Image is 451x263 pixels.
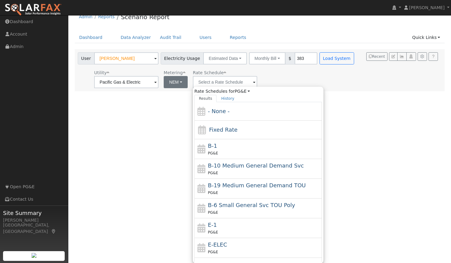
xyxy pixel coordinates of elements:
div: Metering [164,70,188,76]
button: Monthly Bill [249,52,285,64]
span: PG&E [208,171,218,175]
span: B-1 [208,143,217,149]
div: Utility [94,70,159,76]
span: E-1 [208,222,217,228]
img: retrieve [32,253,36,258]
span: [PERSON_NAME] [409,5,445,10]
a: Audit Trail [155,32,186,43]
input: Select a Utility [94,76,159,88]
span: PG&E [208,210,218,215]
a: Reports [98,14,114,19]
a: Users [195,32,216,43]
span: User [78,52,94,64]
span: B-10 Medium General Demand Service (Primary Voltage) [208,162,304,169]
span: $ [285,52,295,64]
button: Edit User [389,52,398,61]
div: [PERSON_NAME] [3,217,65,223]
span: Alias: None [193,70,226,75]
span: Rate Schedules for [194,88,250,95]
span: B-19 Medium General Demand TOU (Secondary) Mandatory [208,182,306,189]
a: Scenario Report [121,13,169,21]
input: Select a User [94,52,159,64]
span: E-ELEC [208,241,227,248]
span: PG&E [208,230,218,234]
span: PG&E [208,151,218,155]
a: Results [194,95,217,102]
span: PG&E [208,191,218,195]
a: Map [51,229,56,234]
button: Settings [418,52,427,61]
a: Quick Links [408,32,445,43]
span: PG&E [208,250,218,254]
button: Load System [319,52,354,64]
a: PG&E [235,89,250,94]
a: Help Link [429,52,438,61]
img: SolarFax [5,3,62,16]
input: Select a Rate Schedule [193,76,257,88]
span: B-6 Small General Service TOU Poly Phase [208,202,295,208]
span: Electricity Usage [161,52,203,64]
a: Dashboard [75,32,107,43]
a: Reports [225,32,251,43]
a: Admin [79,14,93,19]
div: [GEOGRAPHIC_DATA], [GEOGRAPHIC_DATA] [3,222,65,235]
a: Data Analyzer [116,32,155,43]
button: Estimated Data [203,52,247,64]
span: - None - [208,108,230,114]
button: Login As [406,52,416,61]
a: History [217,95,239,102]
button: NEM [164,76,188,88]
span: Site Summary [3,209,65,217]
button: Multi-Series Graph [397,52,407,61]
button: Recent [366,52,388,61]
span: Fixed Rate [209,126,237,133]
